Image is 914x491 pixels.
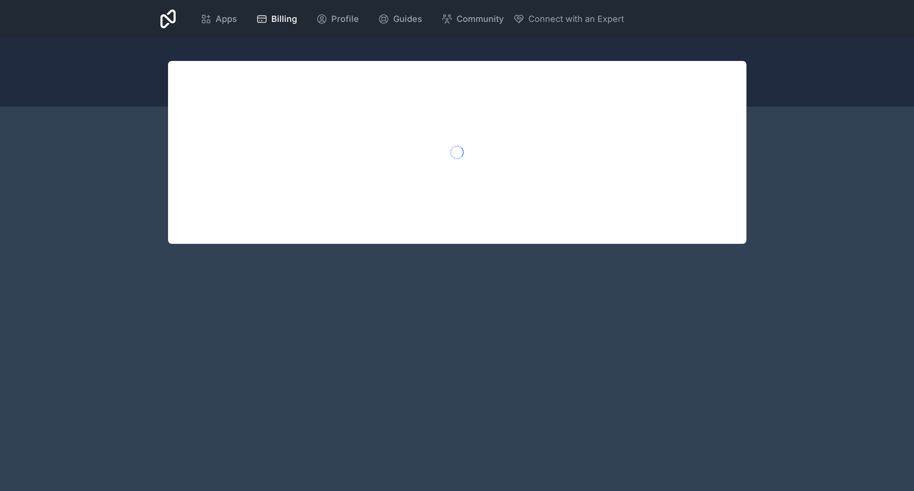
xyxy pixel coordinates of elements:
a: Billing [248,9,305,30]
span: Guides [393,12,422,26]
a: Apps [193,9,245,30]
span: Connect with an Expert [528,12,624,26]
span: Community [457,12,504,26]
button: Connect with an Expert [513,12,624,26]
span: Apps [216,12,237,26]
a: Profile [308,9,367,30]
span: Billing [271,12,297,26]
a: Guides [370,9,430,30]
span: Profile [331,12,359,26]
a: Community [434,9,511,30]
